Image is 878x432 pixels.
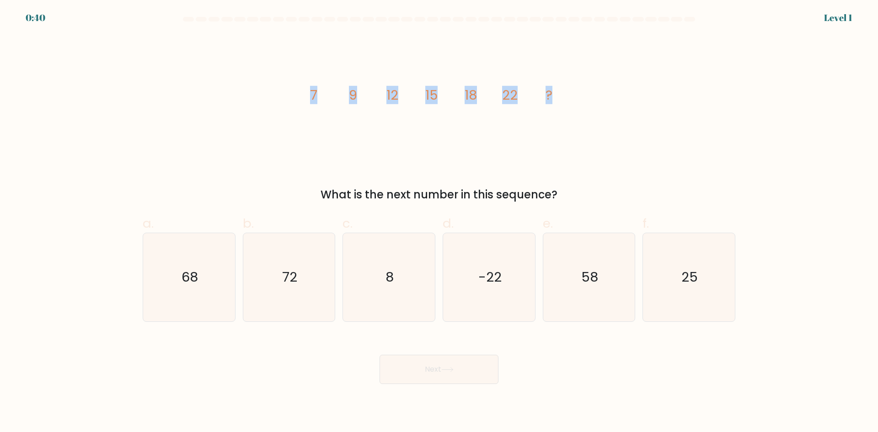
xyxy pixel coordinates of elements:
[386,268,394,286] text: 8
[380,355,498,384] button: Next
[502,86,518,104] tspan: 22
[386,86,398,104] tspan: 12
[143,214,154,232] span: a.
[465,86,477,104] tspan: 18
[642,214,649,232] span: f.
[26,11,45,25] div: 0:40
[443,214,454,232] span: d.
[824,11,852,25] div: Level 1
[310,86,317,104] tspan: 7
[182,268,198,286] text: 68
[243,214,254,232] span: b.
[546,86,552,104] tspan: ?
[343,214,353,232] span: c.
[148,187,730,203] div: What is the next number in this sequence?
[349,86,357,104] tspan: 9
[682,268,698,286] text: 25
[478,268,502,286] text: -22
[282,268,297,286] text: 72
[543,214,553,232] span: e.
[425,86,438,104] tspan: 15
[581,268,598,286] text: 58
